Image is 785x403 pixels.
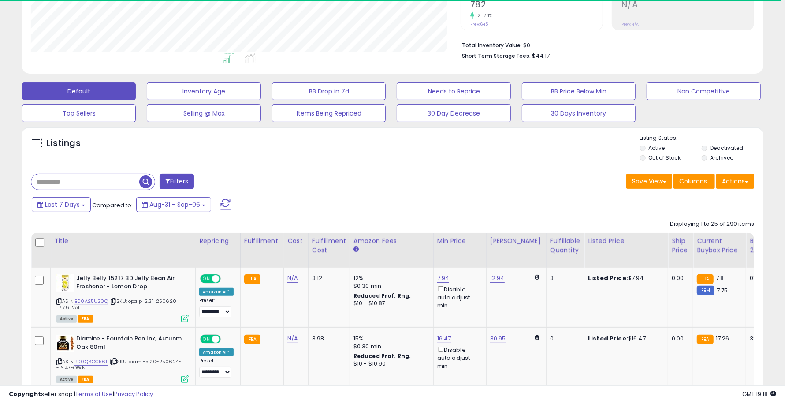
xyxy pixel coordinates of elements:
b: Diamine - Fountain Pen Ink, Autunm Oak 80ml [76,335,183,353]
span: All listings currently available for purchase on Amazon [56,315,77,323]
span: Compared to: [92,201,133,209]
a: B00A25U20Q [74,298,108,305]
span: | SKU: diami-5.20-250624--16.47-OWN [56,358,181,371]
div: Disable auto adjust min [437,284,480,310]
div: Listed Price [588,236,664,246]
div: 3.12 [312,274,343,282]
small: FBA [244,335,260,344]
b: Jelly Belly 15217 3D Jelly Bean Air Freshener - Lemon Drop [76,274,183,293]
a: N/A [287,334,298,343]
button: Filters [160,174,194,189]
div: seller snap | | [9,390,153,399]
b: Listed Price: [588,334,628,343]
small: Prev: N/A [621,22,639,27]
button: BB Price Below Min [522,82,636,100]
button: Non Competitive [647,82,760,100]
small: FBA [697,274,713,284]
label: Active [648,144,665,152]
div: BB Share 24h. [750,236,782,255]
label: Out of Stock [648,154,681,161]
div: Amazon AI * [199,288,234,296]
div: $7.94 [588,274,661,282]
div: Displaying 1 to 25 of 290 items [670,220,754,228]
small: FBM [697,286,714,295]
div: $10 - $10.90 [353,360,427,368]
a: Terms of Use [75,390,113,398]
span: 17.26 [716,334,729,343]
div: 15% [353,335,427,343]
div: Preset: [199,358,234,378]
span: 2025-09-14 19:18 GMT [742,390,776,398]
span: Aug-31 - Sep-06 [149,200,200,209]
a: N/A [287,274,298,283]
small: FBA [697,335,713,344]
strong: Copyright [9,390,41,398]
div: Repricing [199,236,237,246]
img: 41pHHWjUUOL._SL40_.jpg [56,274,74,292]
button: Columns [673,174,715,189]
h5: Listings [47,137,81,149]
small: FBA [244,274,260,284]
div: $0.30 min [353,282,427,290]
a: 30.95 [490,334,506,343]
div: $10 - $10.87 [353,300,427,307]
div: $0.30 min [353,343,427,351]
a: 16.47 [437,334,451,343]
div: 3 [550,274,577,282]
small: Amazon Fees. [353,246,359,254]
div: 0 [550,335,577,343]
div: Current Buybox Price [697,236,742,255]
span: 7.8 [716,274,724,282]
button: Selling @ Max [147,104,260,122]
small: Prev: 645 [470,22,488,27]
div: ASIN: [56,274,189,321]
div: Fulfillment Cost [312,236,346,255]
button: Save View [626,174,672,189]
span: Columns [679,177,707,186]
div: [PERSON_NAME] [490,236,543,246]
div: Min Price [437,236,483,246]
b: Reduced Prof. Rng. [353,352,411,360]
div: Title [54,236,192,246]
li: $0 [462,39,748,50]
img: 51aCYLg5NBL._SL40_.jpg [56,335,74,352]
div: 12% [353,274,427,282]
button: 30 Days Inventory [522,104,636,122]
div: 3.98 [312,335,343,343]
div: Amazon Fees [353,236,430,246]
a: 12.94 [490,274,505,283]
small: 21.24% [474,12,493,19]
button: Aug-31 - Sep-06 [136,197,211,212]
span: OFF [220,336,234,343]
span: FBA [78,376,93,383]
button: Last 7 Days [32,197,91,212]
button: Top Sellers [22,104,136,122]
a: Privacy Policy [114,390,153,398]
span: All listings currently available for purchase on Amazon [56,376,77,383]
span: | SKU: opalp-2.31-250620--7.76-VA1 [56,298,179,311]
span: OFF [220,275,234,283]
span: FBA [78,315,93,323]
div: Ship Price [672,236,689,255]
div: Amazon AI * [199,348,234,356]
div: 0.00 [672,335,686,343]
div: $16.47 [588,335,661,343]
a: 7.94 [437,274,450,283]
div: Preset: [199,298,234,317]
span: ON [201,336,212,343]
button: Items Being Repriced [272,104,386,122]
b: Listed Price: [588,274,628,282]
div: ASIN: [56,335,189,382]
b: Short Term Storage Fees: [462,52,531,60]
button: Needs to Reprice [397,82,510,100]
div: 0% [750,274,779,282]
span: Last 7 Days [45,200,80,209]
div: Fulfillable Quantity [550,236,580,255]
b: Reduced Prof. Rng. [353,292,411,299]
button: Default [22,82,136,100]
a: B00Q6GC56E [74,358,108,366]
p: Listing States: [640,134,763,142]
div: 39% [750,335,779,343]
button: Actions [716,174,754,189]
div: Cost [287,236,305,246]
